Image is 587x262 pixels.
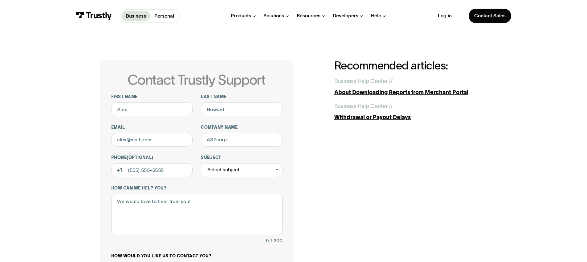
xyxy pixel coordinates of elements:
div: Select subject [207,166,239,174]
div: / [391,102,393,110]
span: (Optional) [127,155,153,160]
p: Personal [154,12,174,20]
label: How can we help you? [111,185,283,191]
label: How would you like us to contact you? [111,253,283,259]
a: Contact Sales [469,9,511,23]
a: Log in [438,13,452,19]
label: Phone [111,155,193,160]
div: Solutions [263,13,284,19]
div: Resources [297,13,320,19]
div: / 300 [271,237,283,245]
div: 0 [266,237,269,245]
div: Products [231,13,251,19]
div: About Downloading Reports from Merchant Portal [334,88,487,97]
input: Alex [111,102,193,116]
label: First name [111,94,193,100]
div: Business Help Center / [334,102,391,110]
div: Business Help Center / [334,77,391,85]
p: Business [126,12,146,20]
h2: Recommended articles: [334,60,487,72]
div: Contact Sales [474,13,506,19]
h1: Contact Trustly Support [110,72,283,87]
input: (555) 555-5555 [111,163,193,177]
a: Personal [150,11,178,21]
label: Company name [201,125,283,130]
div: / [391,77,393,85]
a: Business Help Center //Withdrawal or Payout Delays [334,102,487,122]
a: Business Help Center //About Downloading Reports from Merchant Portal [334,77,487,97]
label: Subject [201,155,283,160]
div: Developers [333,13,358,19]
input: alex@mail.com [111,133,193,147]
div: Help [371,13,381,19]
div: Withdrawal or Payout Delays [334,113,487,122]
input: ASPcorp [201,133,283,147]
div: Select subject [201,163,283,177]
a: Business [122,11,150,21]
label: Last name [201,94,283,100]
label: Email [111,125,193,130]
input: Howard [201,102,283,116]
img: Trustly Logo [76,12,112,20]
